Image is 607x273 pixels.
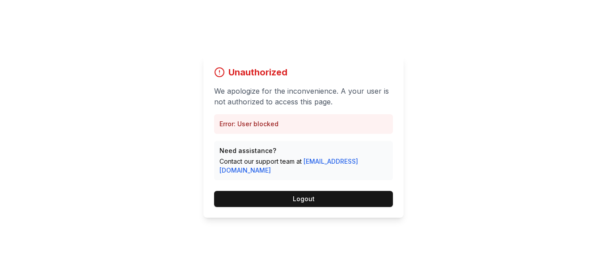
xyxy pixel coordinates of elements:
button: Logout [214,191,393,207]
p: We apologize for the inconvenience. A your user is not authorized to access this page. [214,86,393,107]
p: Contact our support team at [219,157,388,175]
p: Error: User blocked [219,120,388,128]
h1: Unauthorized [228,66,287,79]
p: Need assistance? [219,146,388,155]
